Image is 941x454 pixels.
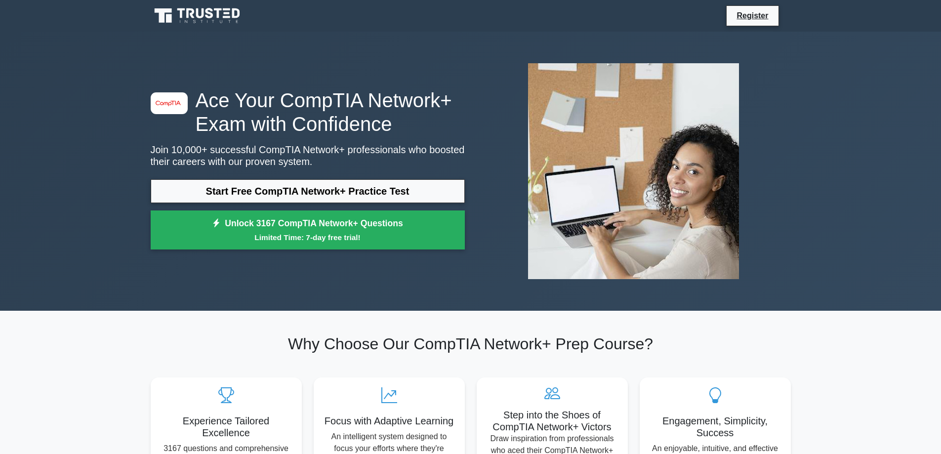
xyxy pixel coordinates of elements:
a: Start Free CompTIA Network+ Practice Test [151,179,465,203]
h2: Why Choose Our CompTIA Network+ Prep Course? [151,334,791,353]
h5: Focus with Adaptive Learning [322,415,457,427]
h5: Engagement, Simplicity, Success [648,415,783,439]
a: Register [731,9,774,22]
h5: Experience Tailored Excellence [159,415,294,439]
h5: Step into the Shoes of CompTIA Network+ Victors [485,409,620,433]
small: Limited Time: 7-day free trial! [163,232,452,243]
p: Join 10,000+ successful CompTIA Network+ professionals who boosted their careers with our proven ... [151,144,465,167]
h1: Ace Your CompTIA Network+ Exam with Confidence [151,88,465,136]
a: Unlock 3167 CompTIA Network+ QuestionsLimited Time: 7-day free trial! [151,210,465,250]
